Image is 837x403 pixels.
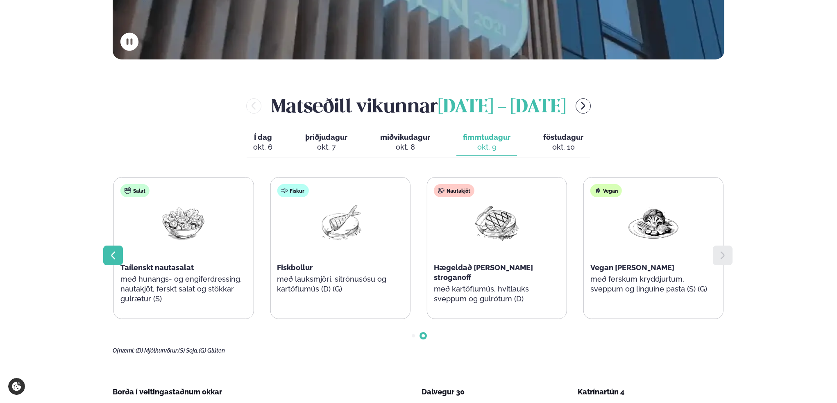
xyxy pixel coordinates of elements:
h2: Matseðill vikunnar [271,92,566,119]
img: fish.svg [281,187,288,194]
span: Taílenskt nautasalat [120,263,194,272]
span: Go to slide 2 [422,334,425,337]
button: þriðjudagur okt. 7 [299,129,354,156]
img: Salad.png [157,204,210,242]
button: menu-btn-left [246,98,261,114]
div: okt. 8 [380,142,430,152]
button: föstudagur okt. 10 [537,129,590,156]
span: Vegan [PERSON_NAME] [590,263,674,272]
button: Í dag okt. 6 [247,129,279,156]
span: Í dag [253,132,272,142]
span: (D) Mjólkurvörur, [136,347,178,354]
span: (G) Glúten [199,347,225,354]
span: (S) Soja, [178,347,199,354]
span: Borða í veitingastaðnum okkar [113,387,222,396]
div: Salat [120,184,150,197]
img: salad.svg [125,187,131,194]
img: Fish.png [314,204,366,242]
p: með lauksmjöri, sítrónusósu og kartöflumús (D) (G) [277,274,403,294]
div: okt. 10 [543,142,583,152]
p: með ferskum kryddjurtum, sveppum og linguine pasta (S) (G) [590,274,717,294]
span: Fiskbollur [277,263,313,272]
img: Vegan.svg [594,187,601,194]
span: Ofnæmi: [113,347,134,354]
div: Fiskur [277,184,308,197]
span: [DATE] - [DATE] [438,98,566,116]
span: fimmtudagur [463,133,510,141]
img: beef.svg [438,187,445,194]
span: þriðjudagur [305,133,347,141]
div: Nautakjöt [434,184,474,197]
div: Dalvegur 30 [422,387,568,397]
a: Cookie settings [8,378,25,395]
div: Katrínartún 4 [578,387,724,397]
button: fimmtudagur okt. 9 [456,129,517,156]
span: Go to slide 1 [412,334,415,337]
div: okt. 9 [463,142,510,152]
button: menu-btn-right [576,98,591,114]
div: okt. 7 [305,142,347,152]
img: Vegan.png [627,204,680,242]
span: miðvikudagur [380,133,430,141]
button: miðvikudagur okt. 8 [374,129,437,156]
span: Hægeldað [PERSON_NAME] stroganoff [434,263,533,282]
div: okt. 6 [253,142,272,152]
p: með kartöflumús, hvítlauks sveppum og gulrótum (D) [434,284,560,304]
span: föstudagur [543,133,583,141]
p: með hunangs- og engiferdressing, nautakjöt, ferskt salat og stökkar gulrætur (S) [120,274,247,304]
img: Beef-Meat.png [471,204,523,242]
div: Vegan [590,184,622,197]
